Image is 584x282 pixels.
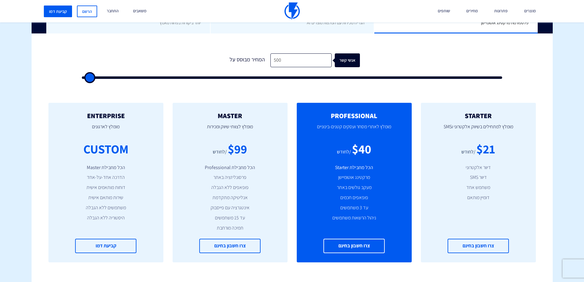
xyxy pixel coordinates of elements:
[306,119,403,140] p: מומלץ לאתרי מסחר ועסקים קטנים-בינוניים
[58,164,154,171] li: הכל מחבילת Master
[182,214,278,222] li: עד 15 משתמשים
[58,204,154,211] li: משתמשים ללא הגבלה
[213,149,227,156] div: /לחודש
[182,204,278,211] li: אינטגרציה עם פייסבוק
[44,6,72,17] a: קביעת דמו
[306,214,403,222] li: ניהול הרשאות משתמשים
[182,164,278,171] li: הכל מחבילת Professional
[430,174,527,181] li: דיוור SMS
[307,20,365,25] span: הגדילו מכירות עם המלצות מוצרים AI
[306,194,403,201] li: פופאפים חכמים
[323,239,385,253] a: צרו חשבון בחינם
[461,149,475,156] div: /לחודש
[306,184,403,191] li: מעקב גולשים באתר
[306,164,403,171] li: הכל מחבילת Starter
[448,239,509,253] a: צרו חשבון בחינם
[476,140,495,158] div: $21
[430,112,527,119] h2: STARTER
[337,149,351,156] div: /לחודש
[228,140,247,158] div: $99
[75,239,136,253] a: קביעת דמו
[306,174,403,181] li: מרקטינג אוטומיישן
[430,164,527,171] li: דיוור אלקטרוני
[58,194,154,201] li: שירות מותאם אישית
[182,225,278,232] li: תמיכה מורחבת
[58,174,154,181] li: הדרכה אחד-על-אחד
[83,140,128,158] div: CUSTOM
[58,214,154,222] li: היסטוריה ללא הגבלה
[182,119,278,140] p: מומלץ לצוותי שיווק ומכירות
[77,6,97,17] a: הרשם
[352,140,371,158] div: $40
[182,194,278,201] li: אנליטיקה מתקדמת
[58,112,154,119] h2: ENTERPRISE
[306,204,403,211] li: עד 3 משתמשים
[58,184,154,191] li: דוחות מותאמים אישית
[199,239,261,253] a: צרו חשבון בחינם
[340,53,365,67] div: אנשי קשר
[58,119,154,140] p: מומלץ לארגונים
[430,119,527,140] p: מומלץ למתחילים בשיווק אלקטרוני וSMS
[306,112,403,119] h2: PROFESSIONAL
[182,112,278,119] h2: MASTER
[481,20,529,25] span: פלטפורמת מרקטינג אוטומיישן
[160,20,201,25] span: יותר ביקורות בפחות מאמץ
[430,194,527,201] li: דומיין מותאם
[224,53,270,67] div: המחיר מבוסס על
[182,174,278,181] li: פרסונליזציה באתר
[182,184,278,191] li: פופאפים ללא הגבלה
[430,184,527,191] li: משתמש אחד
